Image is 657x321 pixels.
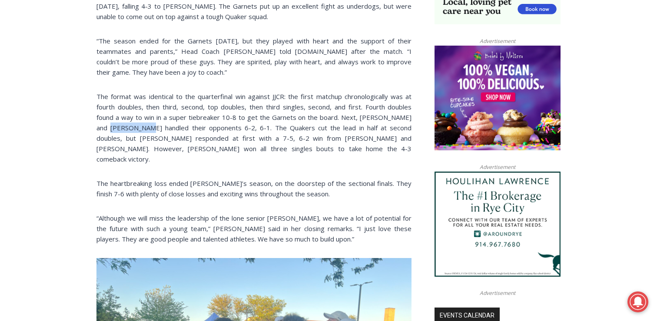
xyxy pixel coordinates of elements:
[471,37,524,45] span: Advertisement
[96,178,411,199] p: The heartbreaking loss ended [PERSON_NAME]’s season, on the doorstep of the sectional finals. The...
[435,46,561,151] img: Baked by Melissa
[89,54,123,104] div: "...watching a master [PERSON_NAME] chef prepare an omakase meal is fascinating dinner theater an...
[0,87,87,108] a: Open Tues. - Sun. [PHONE_NUMBER]
[96,36,411,77] p: “The season ended for the Garnets [DATE], but they played with heart and the support of their tea...
[209,84,421,108] a: Intern @ [DOMAIN_NAME]
[3,89,85,122] span: Open Tues. - Sun. [PHONE_NUMBER]
[96,213,411,244] p: “Although we will miss the leadership of the lone senior [PERSON_NAME], we have a lot of potentia...
[471,163,524,171] span: Advertisement
[435,172,561,277] img: Houlihan Lawrence The #1 Brokerage in Rye City
[471,289,524,297] span: Advertisement
[96,91,411,164] p: The format was identical to the quarterfinal win against JJCR: the first matchup chronologically ...
[219,0,411,84] div: "At the 10am stand-up meeting, each intern gets a chance to take [PERSON_NAME] and the other inte...
[227,86,403,106] span: Intern @ [DOMAIN_NAME]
